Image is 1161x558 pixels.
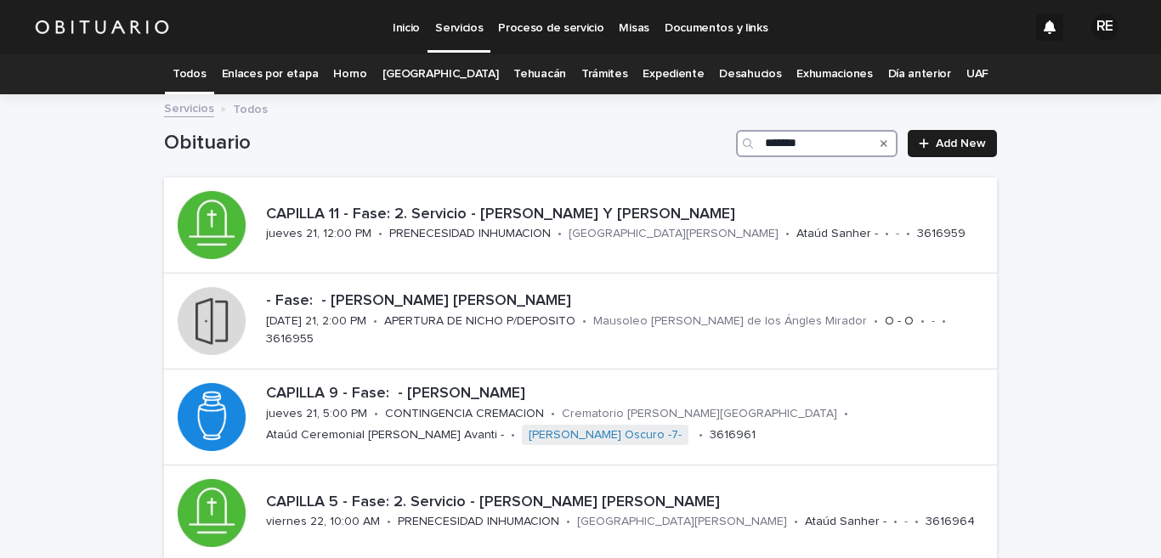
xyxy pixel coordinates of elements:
p: 3616959 [917,227,966,241]
p: • [373,314,377,329]
p: - [896,227,899,241]
p: Ataúd Sanher - [805,515,886,529]
p: Mausoleo [PERSON_NAME] de los Ángles Mirador [593,314,867,329]
p: • [915,515,919,529]
p: • [378,227,382,241]
p: • [893,515,898,529]
p: - [932,314,935,329]
p: • [511,428,515,442]
p: viernes 22, 10:00 AM [266,515,380,529]
p: 3616961 [710,428,756,442]
a: Enlaces por etapa [222,54,319,94]
a: CAPILLA 9 - Fase: - [PERSON_NAME]jueves 21, 5:00 PM•CONTINGENCIA CREMACION•Crematorio [PERSON_NAM... [164,369,997,465]
a: Add New [908,130,997,157]
p: • [566,515,570,529]
p: • [844,407,848,421]
a: [PERSON_NAME] Oscuro -7- [529,428,682,442]
p: 3616964 [926,515,975,529]
p: 3616955 [266,332,314,347]
p: O - O [885,314,914,329]
div: RE [1091,14,1119,41]
p: • [885,227,889,241]
a: Trámites [581,54,628,94]
p: - Fase: - [PERSON_NAME] [PERSON_NAME] [266,292,990,311]
p: Todos [233,99,268,117]
p: • [582,314,586,329]
p: • [387,515,391,529]
img: HUM7g2VNRLqGMmR9WVqf [34,10,170,44]
p: • [558,227,562,241]
a: Todos [173,54,206,94]
p: • [874,314,878,329]
a: UAF [966,54,988,94]
a: Horno [333,54,366,94]
p: • [920,314,925,329]
p: CAPILLA 5 - Fase: 2. Servicio - [PERSON_NAME] [PERSON_NAME] [266,493,990,512]
p: • [551,407,555,421]
a: Tehuacán [513,54,566,94]
p: [GEOGRAPHIC_DATA][PERSON_NAME] [569,227,779,241]
p: APERTURA DE NICHO P/DEPOSITO [384,314,575,329]
a: - Fase: - [PERSON_NAME] [PERSON_NAME][DATE] 21, 2:00 PM•APERTURA DE NICHO P/DEPOSITO•Mausoleo [PE... [164,273,997,369]
a: [GEOGRAPHIC_DATA] [382,54,499,94]
p: • [906,227,910,241]
p: Ataúd Sanher - [796,227,878,241]
a: Desahucios [719,54,781,94]
input: Search [736,130,898,157]
p: jueves 21, 5:00 PM [266,407,367,421]
p: • [699,428,703,442]
a: Día anterior [888,54,951,94]
p: CONTINGENCIA CREMACION [385,407,544,421]
p: • [794,515,798,529]
p: CAPILLA 9 - Fase: - [PERSON_NAME] [266,385,990,403]
font: [PERSON_NAME] Oscuro -7- [529,429,682,441]
h1: Obituario [164,131,729,155]
a: CAPILLA 11 - Fase: 2. Servicio - [PERSON_NAME] Y [PERSON_NAME]jueves 21, 12:00 PM•PRENECESIDAD IN... [164,178,997,273]
p: • [942,314,946,329]
p: Ataúd Ceremonial [PERSON_NAME] Avanti - [266,428,504,442]
p: CAPILLA 11 - Fase: 2. Servicio - [PERSON_NAME] Y [PERSON_NAME] [266,206,990,224]
p: [GEOGRAPHIC_DATA][PERSON_NAME] [577,515,787,529]
a: Expediente [643,54,704,94]
p: [DATE] 21, 2:00 PM [266,314,366,329]
p: Crematorio [PERSON_NAME][GEOGRAPHIC_DATA] [562,407,837,421]
p: - [904,515,908,529]
p: • [374,407,378,421]
p: • [785,227,790,241]
p: PRENECESIDAD INHUMACION [389,227,551,241]
p: jueves 21, 12:00 PM [266,227,371,241]
span: Add New [936,138,986,149]
p: PRENECESIDAD INHUMACION [398,515,559,529]
a: Exhumaciones [796,54,872,94]
a: Servicios [164,98,214,117]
